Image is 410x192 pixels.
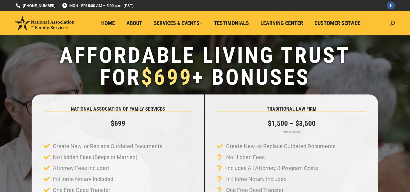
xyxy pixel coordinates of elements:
[268,119,315,128] strong: $1,500 – $3,500
[387,2,395,9] a: Facebook page opens in new window
[126,20,142,27] span: About
[217,107,366,112] h5: TRADITIONAL LAW FIRM
[101,20,115,27] span: Home
[97,17,119,29] a: Home
[225,141,336,152] span: Create New, or Replace Outdated Documents
[62,3,134,9] span: MON - FRI 8:00 AM – 5:00 p.m. (PST)
[51,152,137,163] span: No Hidden Fees (Single or Married)
[51,174,113,185] span: In-Home Notary Included
[256,17,307,29] a: Learning Center
[315,20,360,27] span: Customer Service
[225,163,318,174] span: Includes All Attorney & Program Costs
[122,17,146,29] a: About
[225,152,265,163] span: No Hidden Fees
[111,119,125,128] strong: $699
[303,153,407,181] iframe: Tidio Chat
[310,17,365,29] a: Customer Service
[210,17,253,29] a: Testimonials
[51,163,109,174] span: Attorney Fees Included
[260,20,303,27] span: Learning Center
[214,20,249,27] span: Testimonials
[154,20,202,27] span: Services & Events
[15,3,56,9] a: [PHONE_NUMBER]
[44,107,192,112] h5: NATIONAL ASSOCIATION OF FAMILY SERVICES
[141,64,192,90] span: $699
[225,174,287,185] span: In-Home Notary Included
[51,141,162,152] span: Create New, or Replace Outdated Documents
[15,16,74,30] img: National Association of Family Services
[3,44,407,88] h1: Affordable Living Trust for + Bonuses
